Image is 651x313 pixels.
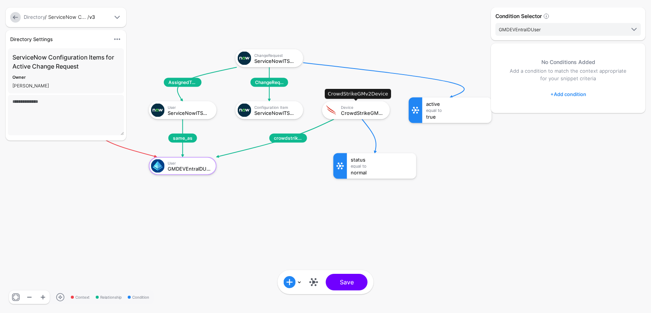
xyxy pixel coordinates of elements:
[426,101,488,107] div: active
[254,53,298,57] div: ChangeRequest
[426,108,488,113] div: Equal To
[12,53,119,71] h3: ServiceNow Configuration Items for Active Change Request
[96,295,122,300] span: Relationship
[506,58,630,66] h5: No Conditions Added
[426,114,488,119] div: true
[269,134,307,143] span: crowdstrikedevicetoentrauser
[351,157,413,162] div: status
[238,104,251,117] img: svg+xml;base64,PHN2ZyB3aWR0aD0iNjQiIGhlaWdodD0iNjQiIHZpZXdCb3g9IjAgMCA2NCA2NCIgZmlsbD0ibm9uZSIgeG...
[7,35,110,43] div: Directory Settings
[351,164,413,168] div: Equal To
[341,110,385,115] div: CrowdStrikeGMv2Device
[22,14,111,21] div: / ServiceNow C... /
[254,58,298,63] div: ServiceNowITSMChangeRequest
[128,295,149,300] span: Condition
[12,83,49,89] app-identifier: [PERSON_NAME]
[495,13,542,19] strong: Condition Selector
[550,88,586,100] a: Add condition
[326,274,368,290] button: Save
[24,14,45,20] a: Directory
[254,110,298,115] div: ServiceNowITSMConfigurationItem
[168,134,197,143] span: same_as
[89,14,95,20] strong: v3
[168,105,211,109] div: User
[324,104,338,117] img: svg+xml;base64,PHN2ZyB3aWR0aD0iNjQiIGhlaWdodD0iNjQiIHZpZXdCb3g9IjAgMCA2NCA2NCIgZmlsbD0ibm9uZSIgeG...
[71,295,90,300] span: Context
[341,105,385,109] div: Device
[168,166,211,171] div: GMDEVEntraIDUser
[550,91,554,97] span: +
[12,75,26,80] strong: Owner
[506,67,630,82] p: Add a condition to match the context appropriate for your snippet criteria
[251,78,288,87] span: ChangeRequestLinkedTo
[168,110,211,115] div: ServiceNowITSMUser
[351,170,413,175] div: normal
[168,160,211,165] div: User
[238,52,251,65] img: svg+xml;base64,PHN2ZyB3aWR0aD0iNjQiIGhlaWdodD0iNjQiIHZpZXdCb3g9IjAgMCA2NCA2NCIgZmlsbD0ibm9uZSIgeG...
[499,27,541,32] span: GMDEVEntraIDUser
[254,105,298,109] div: Configuration Item
[164,78,202,87] span: AssignedToUser
[325,89,391,99] div: CrowdStrikeGMv2Device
